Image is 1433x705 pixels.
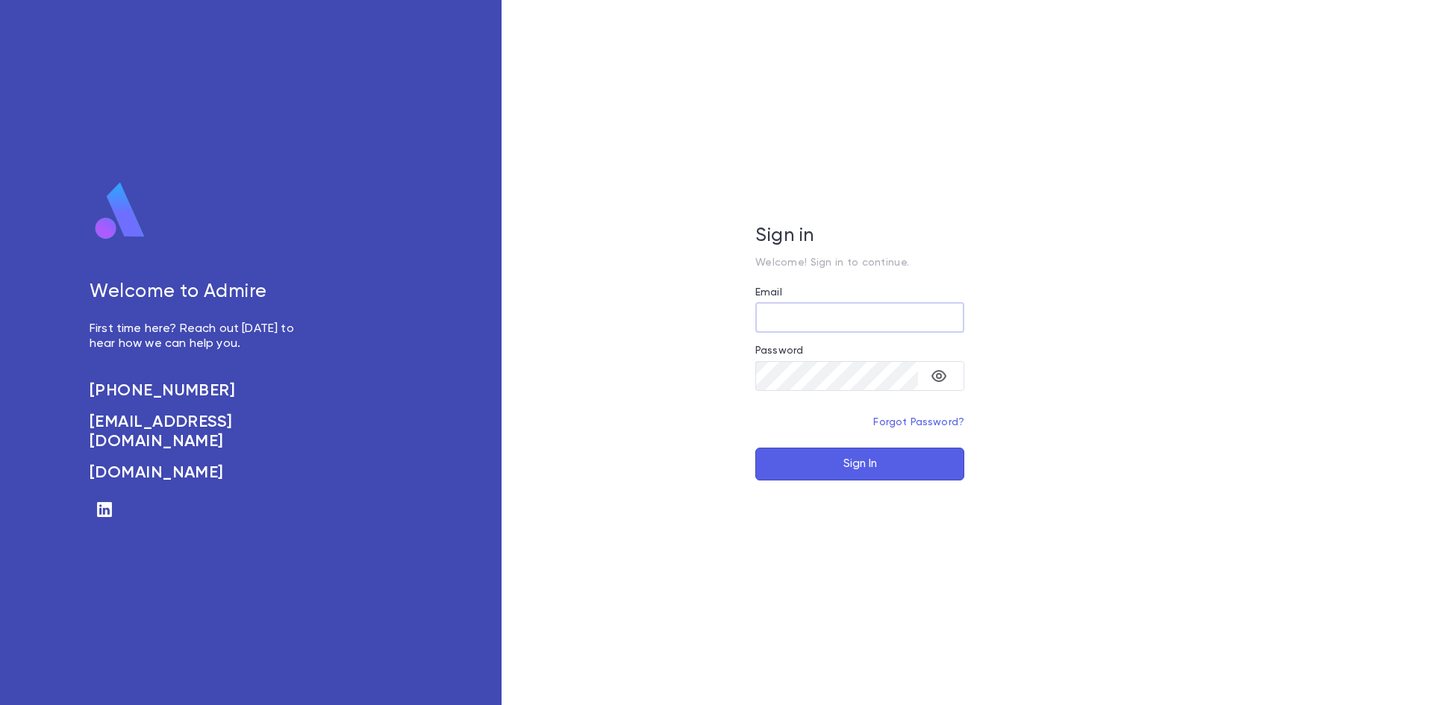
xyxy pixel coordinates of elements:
p: Welcome! Sign in to continue. [755,257,964,269]
button: Sign In [755,448,964,480]
button: toggle password visibility [924,361,954,391]
a: [EMAIL_ADDRESS][DOMAIN_NAME] [90,413,310,451]
label: Password [755,345,803,357]
a: [PHONE_NUMBER] [90,381,310,401]
h5: Sign in [755,225,964,248]
label: Email [755,286,782,298]
h5: Welcome to Admire [90,281,310,304]
a: Forgot Password? [873,417,964,427]
p: First time here? Reach out [DATE] to hear how we can help you. [90,322,310,351]
img: logo [90,181,151,241]
a: [DOMAIN_NAME] [90,463,310,483]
